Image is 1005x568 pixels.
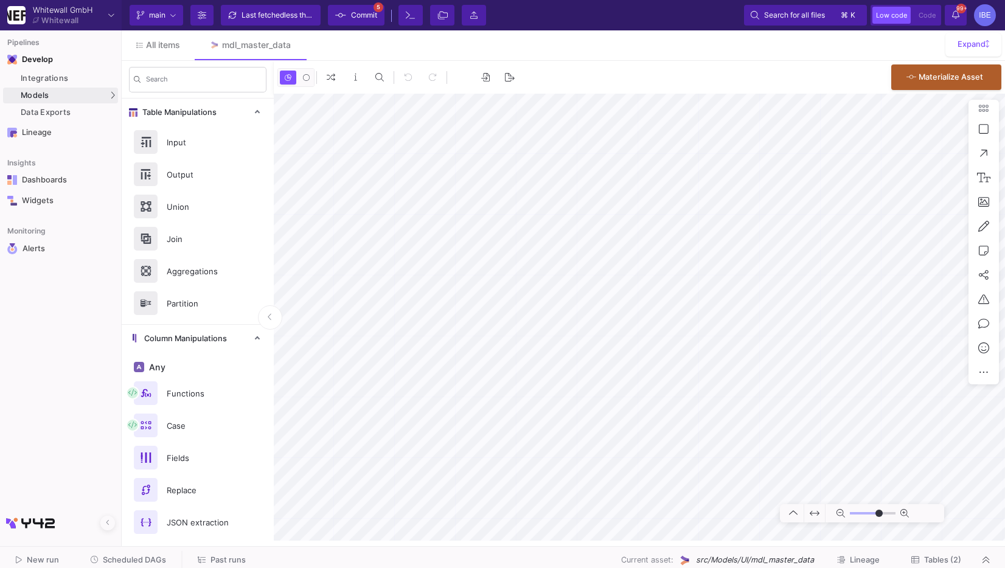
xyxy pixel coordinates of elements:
a: Navigation iconAlerts [3,238,118,259]
button: Search for all files⌘k [744,5,867,26]
mat-expansion-panel-header: Table Manipulations [122,99,274,126]
button: Join [122,223,274,255]
span: All items [146,40,180,50]
a: Navigation iconLineage [3,123,118,142]
span: Table Manipulations [137,108,217,117]
button: IBE [970,4,996,26]
div: Widgets [22,196,101,206]
span: Materialize Asset [919,72,983,81]
img: Navigation icon [7,128,17,137]
div: Fields [159,449,243,467]
span: Column Manipulations [139,334,227,344]
button: Input [122,126,274,158]
div: Last fetched [242,6,315,24]
span: New run [27,555,59,564]
button: Materialize Asset [891,64,1001,90]
span: ⌘ [841,8,848,23]
div: Alerts [23,243,102,254]
button: Functions [122,377,274,409]
div: Functions [159,384,243,403]
span: src/Models/UI/mdl_master_data [696,554,814,566]
span: Search for all files [764,6,825,24]
button: 99+ [945,5,967,26]
button: Last fetchedless than a minute ago [221,5,321,26]
span: Current asset: [621,554,673,566]
div: Output [159,165,243,184]
a: Navigation iconWidgets [3,191,118,210]
button: main [130,5,183,26]
div: Union [159,198,243,216]
span: Any [147,362,165,372]
button: ⌘k [837,8,860,23]
span: 99+ [956,4,966,13]
div: Input [159,133,243,151]
div: mdl_master_data [222,40,291,50]
button: Fields [122,442,274,474]
span: Past runs [210,555,246,564]
span: Code [919,11,936,19]
span: main [149,6,165,24]
div: Table Manipulations [122,126,274,324]
button: Commit [328,5,384,26]
mat-expansion-panel-header: Column Manipulations [122,325,274,352]
div: Develop [22,55,40,64]
span: Commit [351,6,377,24]
span: Scheduled DAGs [103,555,166,564]
span: Lineage [850,555,880,564]
mat-expansion-panel-header: Navigation iconDevelop [3,50,118,69]
span: Models [21,91,49,100]
div: Whitewall GmbH [33,6,92,14]
div: Partition [159,294,243,313]
input: Search [146,77,262,86]
img: Navigation icon [7,55,17,64]
button: Code [915,7,939,24]
button: JSON extraction [122,506,274,538]
button: Low code [872,7,911,24]
div: Lineage [22,128,101,137]
button: Replace [122,474,274,506]
img: Navigation icon [7,196,17,206]
button: Aggregations [122,255,274,287]
div: Aggregations [159,262,243,280]
div: Dashboards [22,175,101,185]
span: Low code [876,11,907,19]
a: Navigation iconDashboards [3,170,118,190]
button: Output [122,158,274,190]
img: Navigation icon [7,243,18,254]
div: Integrations [21,74,115,83]
span: Tables (2) [924,555,961,564]
a: Data Exports [3,105,118,120]
button: Case [122,409,274,442]
div: JSON extraction [159,513,243,532]
span: k [850,8,855,23]
span: less than a minute ago [284,10,360,19]
div: Case [159,417,243,435]
button: Partition [122,287,274,319]
div: Join [159,230,243,248]
div: IBE [974,4,996,26]
img: Navigation icon [7,175,17,185]
img: Tab icon [209,40,220,50]
div: Data Exports [21,108,115,117]
div: Replace [159,481,243,499]
button: Union [122,190,274,223]
a: Integrations [3,71,118,86]
img: UI Model [678,554,691,567]
div: Whitewall [41,16,78,24]
img: YZ4Yr8zUCx6JYM5gIgaTIQYeTXdcwQjnYC8iZtTV.png [7,6,26,24]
